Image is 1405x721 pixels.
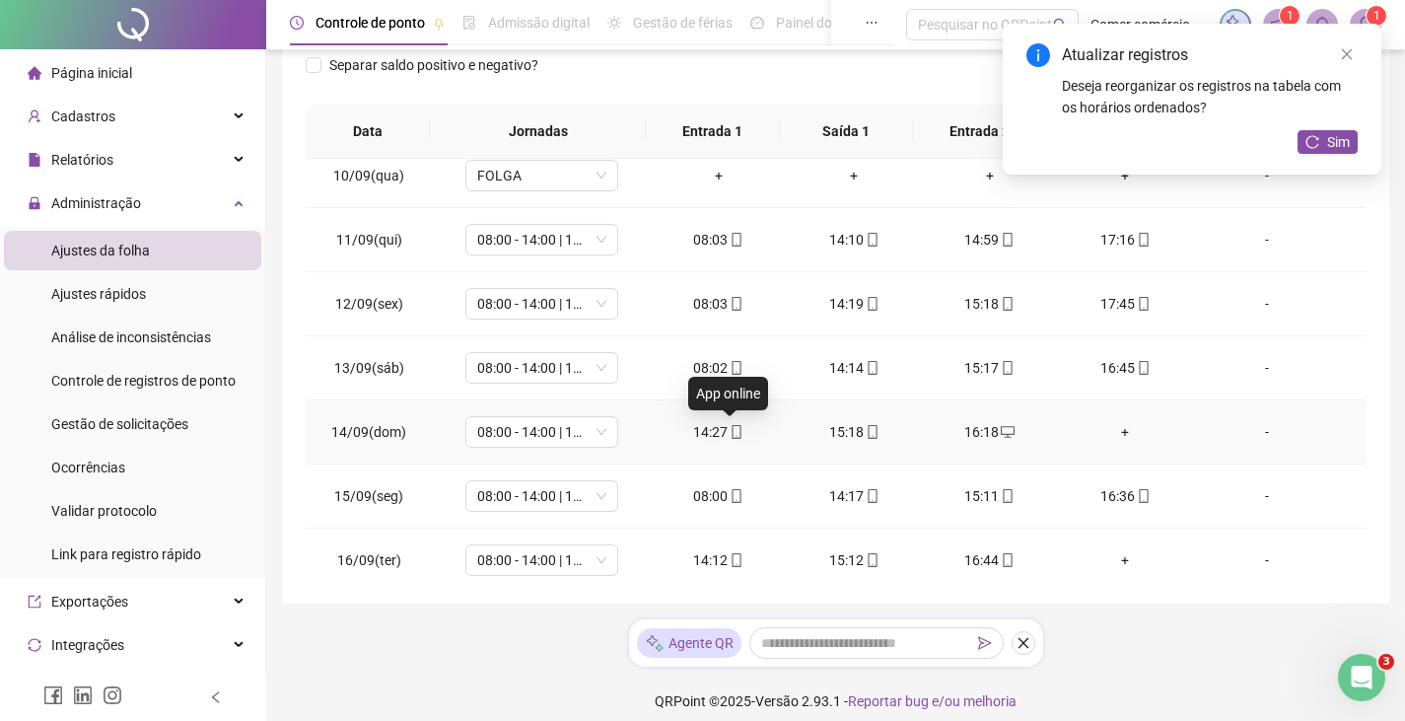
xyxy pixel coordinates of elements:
span: sun [607,16,621,30]
th: Jornadas [430,105,645,159]
span: notification [1270,16,1288,34]
div: 08:02 [667,357,771,379]
div: 14:59 [938,229,1042,251]
span: lock [28,196,41,210]
span: linkedin [73,685,93,705]
div: - [1209,485,1325,507]
span: mobile [728,425,743,439]
span: 14/09(dom) [331,424,406,440]
div: 14:14 [802,357,906,379]
span: Ocorrências [51,460,125,475]
div: 14:27 [667,421,771,443]
span: Controle de registros de ponto [51,373,236,389]
span: search [1053,18,1068,33]
div: Deseja reorganizar os registros na tabela com os horários ordenados? [1062,75,1358,118]
span: sync [28,638,41,652]
span: close [1017,636,1030,650]
div: Atualizar registros [1062,43,1358,67]
span: 11/09(qui) [336,232,402,248]
img: sparkle-icon.fc2bf0ac1784a2077858766a79e2daf3.svg [645,633,665,654]
div: 16:36 [1074,485,1178,507]
span: Reportar bug e/ou melhoria [848,693,1017,709]
span: mobile [728,489,743,503]
span: dashboard [750,16,764,30]
span: 12/09(sex) [335,296,403,312]
span: mobile [999,233,1015,247]
span: mobile [999,361,1015,375]
span: mobile [1135,233,1151,247]
span: Separar saldo positivo e negativo? [321,54,546,76]
span: mobile [864,489,879,503]
span: Integrações [51,637,124,653]
span: Link para registro rápido [51,546,201,562]
span: mobile [864,553,879,567]
span: mobile [864,425,879,439]
div: 14:12 [667,549,771,571]
div: + [1074,421,1178,443]
span: mobile [864,297,879,311]
span: Painel do DP [776,15,853,31]
span: close [1340,47,1354,61]
span: Ajustes da folha [51,243,150,258]
span: mobile [1135,489,1151,503]
span: 15/09(seg) [334,488,403,504]
span: file [28,153,41,167]
span: Análise de inconsistências [51,329,211,345]
div: - [1209,549,1325,571]
div: 16:18 [938,421,1042,443]
th: Data [306,105,430,159]
span: export [28,595,41,609]
span: Ajustes rápidos [51,286,146,302]
span: pushpin [433,18,445,30]
span: mobile [864,233,879,247]
span: mobile [999,553,1015,567]
span: instagram [103,685,122,705]
span: 08:00 - 14:00 | 15:00 - 16:20 [477,289,606,319]
iframe: Intercom live chat [1338,654,1385,701]
div: 15:18 [938,293,1042,315]
span: send [978,636,992,650]
span: left [209,690,223,704]
span: mobile [1135,361,1151,375]
span: 16/09(ter) [337,552,401,568]
div: - [1209,229,1325,251]
div: 14:10 [802,229,906,251]
span: mobile [999,297,1015,311]
span: 1 [1287,9,1294,23]
span: file-done [462,16,476,30]
span: 10/09(qua) [333,168,404,183]
span: Versão [755,693,799,709]
div: 08:03 [667,293,771,315]
div: 15:12 [802,549,906,571]
div: 16:44 [938,549,1042,571]
span: facebook [43,685,63,705]
span: Administração [51,195,141,211]
span: ellipsis [865,16,878,30]
span: bell [1313,16,1331,34]
sup: Atualize o seu contato no menu Meus Dados [1367,6,1386,26]
th: Saída 1 [780,105,914,159]
span: 08:00 - 14:00 | 15:00 - 16:20 [477,225,606,254]
span: mobile [864,361,879,375]
span: mobile [728,361,743,375]
span: mobile [1135,297,1151,311]
div: 15:17 [938,357,1042,379]
span: Gestão de férias [633,15,733,31]
span: Página inicial [51,65,132,81]
div: App online [688,377,768,410]
span: mobile [728,553,743,567]
div: - [1209,357,1325,379]
span: FOLGA [477,161,606,190]
img: 86646 [1351,10,1380,39]
span: mobile [999,489,1015,503]
div: + [667,165,771,186]
div: 14:17 [802,485,906,507]
span: Exportações [51,594,128,610]
div: 08:03 [667,229,771,251]
span: 08:00 - 14:00 | 15:00 - 16:20 [477,545,606,575]
span: home [28,66,41,80]
th: Entrada 1 [646,105,780,159]
span: mobile [728,233,743,247]
span: clock-circle [290,16,304,30]
span: Admissão digital [488,15,590,31]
